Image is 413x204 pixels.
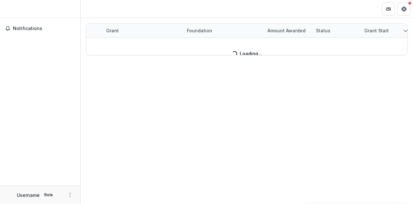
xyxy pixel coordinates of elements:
[13,26,75,31] span: Notifications
[66,191,74,199] button: More
[398,3,410,16] button: Get Help
[42,192,55,198] p: Role
[382,3,395,16] button: Partners
[3,23,78,34] button: Notifications
[17,192,40,199] p: Username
